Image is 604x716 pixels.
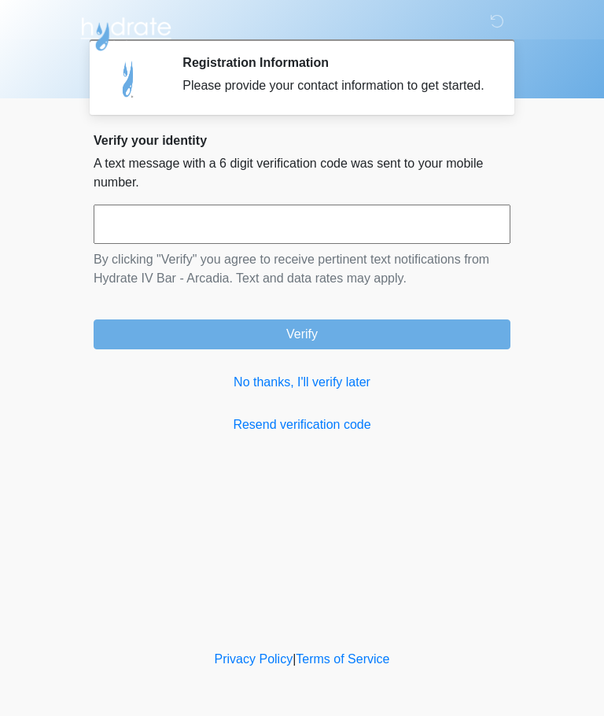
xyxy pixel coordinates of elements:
a: Terms of Service [296,652,389,666]
a: Resend verification code [94,415,510,434]
img: Agent Avatar [105,55,153,102]
p: By clicking "Verify" you agree to receive pertinent text notifications from Hydrate IV Bar - Arca... [94,250,510,288]
img: Hydrate IV Bar - Arcadia Logo [78,12,174,52]
button: Verify [94,319,510,349]
a: No thanks, I'll verify later [94,373,510,392]
h2: Verify your identity [94,133,510,148]
a: Privacy Policy [215,652,293,666]
div: Please provide your contact information to get started. [182,76,487,95]
p: A text message with a 6 digit verification code was sent to your mobile number. [94,154,510,192]
a: | [293,652,296,666]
